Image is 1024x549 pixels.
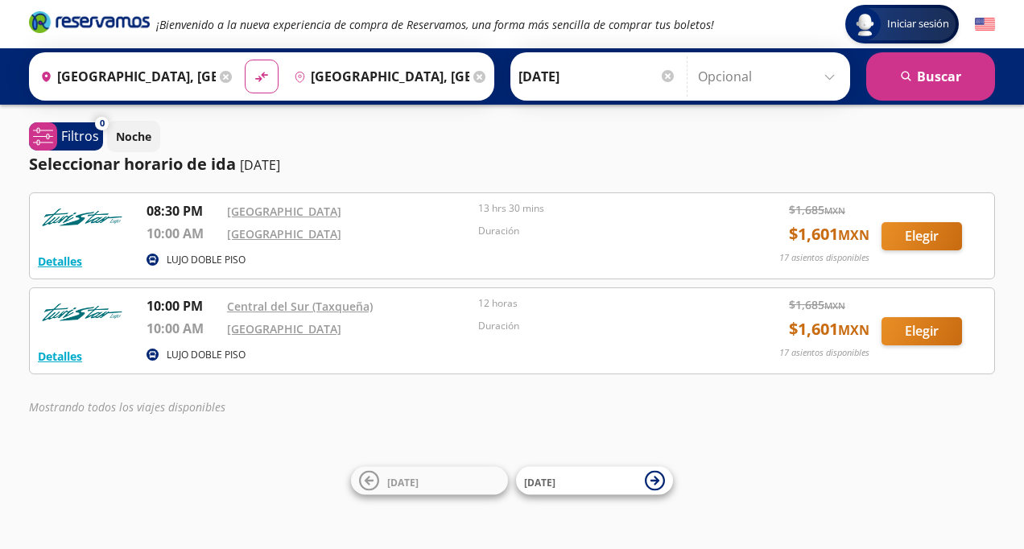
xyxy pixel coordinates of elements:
[478,224,721,238] p: Duración
[227,321,341,336] a: [GEOGRAPHIC_DATA]
[838,321,869,339] small: MXN
[227,204,341,219] a: [GEOGRAPHIC_DATA]
[38,296,126,328] img: RESERVAMOS
[147,201,219,221] p: 08:30 PM
[147,296,219,316] p: 10:00 PM
[789,317,869,341] span: $ 1,601
[29,122,103,151] button: 0Filtros
[789,296,845,313] span: $ 1,685
[107,121,160,152] button: Noche
[29,10,150,39] a: Brand Logo
[882,222,962,250] button: Elegir
[34,56,216,97] input: Buscar Origen
[516,467,673,495] button: [DATE]
[789,201,845,218] span: $ 1,685
[779,251,869,265] p: 17 asientos disponibles
[100,117,105,130] span: 0
[351,467,508,495] button: [DATE]
[789,222,869,246] span: $ 1,601
[518,56,676,97] input: Elegir Fecha
[61,126,99,146] p: Filtros
[524,475,555,489] span: [DATE]
[838,226,869,244] small: MXN
[29,399,225,415] em: Mostrando todos los viajes disponibles
[882,317,962,345] button: Elegir
[147,224,219,243] p: 10:00 AM
[824,204,845,217] small: MXN
[156,17,714,32] em: ¡Bienvenido a la nueva experiencia de compra de Reservamos, una forma más sencilla de comprar tus...
[287,56,469,97] input: Buscar Destino
[824,299,845,312] small: MXN
[29,152,236,176] p: Seleccionar horario de ida
[975,14,995,35] button: English
[38,201,126,233] img: RESERVAMOS
[227,226,341,241] a: [GEOGRAPHIC_DATA]
[38,253,82,270] button: Detalles
[167,348,246,362] p: LUJO DOBLE PISO
[866,52,995,101] button: Buscar
[881,16,956,32] span: Iniciar sesión
[116,128,151,145] p: Noche
[478,296,721,311] p: 12 horas
[240,155,280,175] p: [DATE]
[698,56,842,97] input: Opcional
[478,319,721,333] p: Duración
[478,201,721,216] p: 13 hrs 30 mins
[147,319,219,338] p: 10:00 AM
[29,10,150,34] i: Brand Logo
[227,299,373,314] a: Central del Sur (Taxqueña)
[387,475,419,489] span: [DATE]
[779,346,869,360] p: 17 asientos disponibles
[167,253,246,267] p: LUJO DOBLE PISO
[38,348,82,365] button: Detalles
